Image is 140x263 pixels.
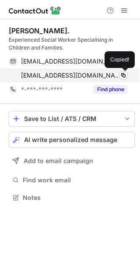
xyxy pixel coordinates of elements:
[9,174,135,186] button: Find work email
[9,192,135,204] button: Notes
[23,176,131,184] span: Find work email
[9,26,70,35] div: [PERSON_NAME].
[9,111,135,127] button: save-profile-one-click
[9,5,61,16] img: ContactOut v5.3.10
[24,136,117,143] span: AI write personalized message
[23,194,131,202] span: Notes
[21,71,121,79] span: [EMAIL_ADDRESS][DOMAIN_NAME]
[21,57,121,65] span: [EMAIL_ADDRESS][DOMAIN_NAME]
[24,157,93,164] span: Add to email campaign
[24,115,119,122] div: Save to List / ATS / CRM
[9,132,135,148] button: AI write personalized message
[9,36,135,52] div: Experienced Social Worker Specialising in Children and Families.
[93,85,128,94] button: Reveal Button
[9,153,135,169] button: Add to email campaign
